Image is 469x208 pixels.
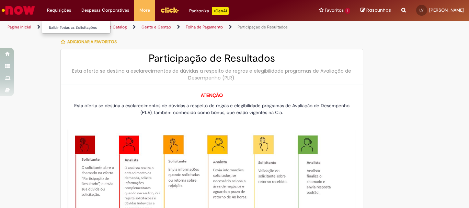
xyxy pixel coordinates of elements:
span: [PERSON_NAME] [429,7,464,13]
ul: Trilhas de página [5,21,308,34]
span: More [139,7,150,14]
span: 1 [345,8,350,14]
div: Esta oferta se destina a esclarecimentos de dúvidas a respeito de regras e elegibilidade programa... [68,68,356,81]
ul: Requisições [42,21,111,34]
span: LV [420,8,424,12]
a: Exibir Todas as Solicitações [42,24,118,32]
a: Participação de Resultados [238,24,288,30]
a: Service Catalog [97,24,127,30]
span: Despesas Corporativas [81,7,129,14]
span: Rascunhos [366,7,391,13]
a: Folha de Pagamento [186,24,223,30]
a: Gente e Gestão [141,24,171,30]
div: Padroniza [189,7,229,15]
p: Esta oferta se destina a esclarecimentos de dúvidas a respeito de regras e elegibilidade programa... [68,102,356,116]
h2: Participação de Resultados [68,53,356,64]
a: Página inicial [8,24,31,30]
img: ServiceNow [1,3,36,17]
strong: ATENÇÃO [201,92,223,98]
button: Adicionar a Favoritos [60,35,121,49]
a: Rascunhos [361,7,391,14]
span: Favoritos [325,7,344,14]
span: Adicionar a Favoritos [67,39,117,45]
img: click_logo_yellow_360x200.png [160,5,179,15]
span: Requisições [47,7,71,14]
p: +GenAi [212,7,229,15]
